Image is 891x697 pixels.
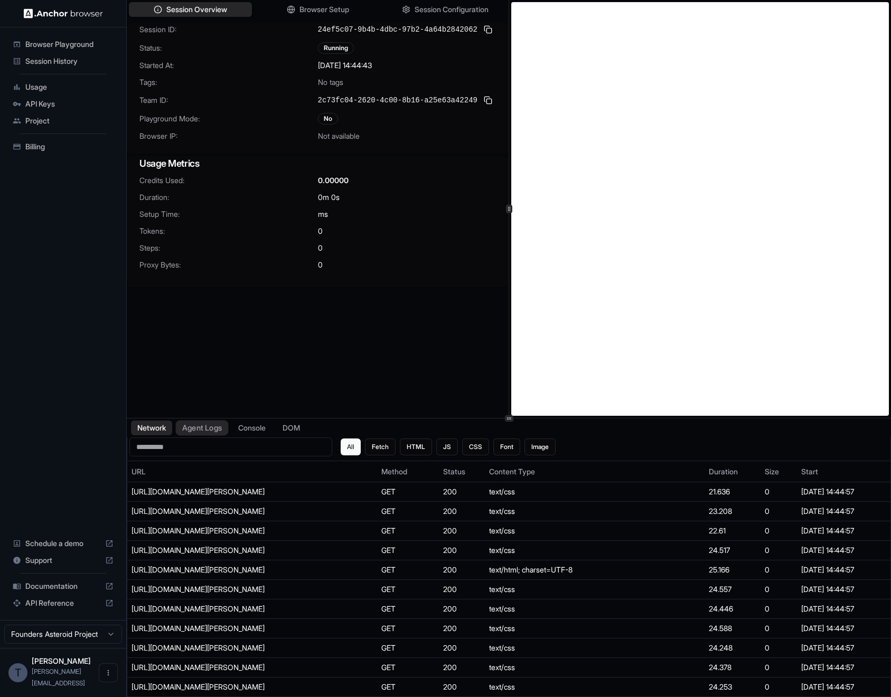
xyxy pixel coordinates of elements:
[299,4,349,15] span: Browser Setup
[132,466,373,477] div: URL
[318,60,372,71] span: [DATE] 14:44:43
[377,658,439,677] td: GET
[439,638,485,658] td: 200
[365,438,396,455] button: Fetch
[797,541,890,560] td: [DATE] 14:44:57
[166,4,227,15] span: Session Overview
[705,502,761,521] td: 23.208
[797,677,890,697] td: [DATE] 14:44:57
[132,486,290,497] div: https://www.goldsgym.com/dennis/wp-content/mu-plugins/gg-blocks/build/blocks/template-topbar/styl...
[139,156,496,171] h3: Usage Metrics
[139,131,318,141] span: Browser IP:
[132,526,290,536] div: https://www.goldsgym.com/dennis/wp-includes/blocks/navigation/style.min.css?ver=6.8.3
[139,43,318,53] span: Status:
[705,677,761,697] td: 24.253
[462,438,489,455] button: CSS
[443,466,481,477] div: Status
[797,658,890,677] td: [DATE] 14:44:57
[765,466,793,477] div: Size
[797,599,890,619] td: [DATE] 14:44:57
[139,95,318,106] span: Team ID:
[377,677,439,697] td: GET
[705,619,761,638] td: 24.588
[25,56,114,66] span: Session History
[761,502,797,521] td: 0
[761,580,797,599] td: 0
[801,466,886,477] div: Start
[485,502,705,521] td: text/css
[524,438,556,455] button: Image
[139,226,318,236] span: Tokens:
[139,60,318,71] span: Started At:
[25,39,114,50] span: Browser Playground
[8,578,118,595] div: Documentation
[8,112,118,129] div: Project
[761,599,797,619] td: 0
[761,638,797,658] td: 0
[797,521,890,541] td: [DATE] 14:44:57
[25,555,101,566] span: Support
[381,466,435,477] div: Method
[132,506,290,517] div: https://www.goldsgym.com/dennis/wp-content/mu-plugins/gg-blocks/build/blocks/local-hero-block/sty...
[797,502,890,521] td: [DATE] 14:44:57
[318,260,323,270] span: 0
[485,541,705,560] td: text/css
[797,638,890,658] td: [DATE] 14:44:57
[485,619,705,638] td: text/css
[99,663,118,682] button: Open menu
[377,619,439,638] td: GET
[761,521,797,541] td: 0
[439,521,485,541] td: 200
[132,584,290,595] div: https://www.goldsgym.com/dennis/wp-content/mu-plugins/gg-blocks/build/blocks/local-social-icons/s...
[439,619,485,638] td: 200
[32,656,91,665] span: Tom Diacono
[705,580,761,599] td: 24.557
[439,580,485,599] td: 200
[139,113,318,124] span: Playground Mode:
[377,521,439,541] td: GET
[132,682,290,692] div: https://www.goldsgym.com/dennis/wp-content/mu-plugins/gg-blocks/build/blocks/local-gym-map-descri...
[485,677,705,697] td: text/css
[341,438,361,455] button: All
[439,658,485,677] td: 200
[705,638,761,658] td: 24.248
[132,643,290,653] div: https://www.goldsgym.com/dennis/wp-content/mu-plugins/gg-blocks/build/blocks/membership-cards/sty...
[439,541,485,560] td: 200
[436,438,458,455] button: JS
[8,53,118,70] div: Session History
[139,243,318,253] span: Steps:
[8,595,118,612] div: API Reference
[485,521,705,541] td: text/css
[439,599,485,619] td: 200
[25,598,101,608] span: API Reference
[485,560,705,580] td: text/html; charset=UTF-8
[705,521,761,541] td: 22.61
[493,438,520,455] button: Font
[318,243,323,253] span: 0
[318,192,340,203] span: 0m 0s
[485,658,705,677] td: text/css
[705,599,761,619] td: 24.446
[25,141,114,152] span: Billing
[8,79,118,96] div: Usage
[176,421,229,436] button: Agent Logs
[705,560,761,580] td: 25.166
[400,438,432,455] button: HTML
[8,535,118,552] div: Schedule a demo
[132,662,290,673] div: https://www.goldsgym.com/dennis/wp-content/mu-plugins/gg-blocks/build/blocks/local-amenities-slid...
[318,209,328,219] span: ms
[797,560,890,580] td: [DATE] 14:44:57
[8,552,118,569] div: Support
[139,260,318,270] span: Proxy Bytes:
[25,538,101,549] span: Schedule a demo
[318,95,477,106] span: 2c73fc04-2620-4c00-8b16-a25e63a42249
[139,77,318,88] span: Tags:
[318,113,338,125] div: No
[705,658,761,677] td: 24.378
[439,677,485,697] td: 200
[377,599,439,619] td: GET
[8,138,118,155] div: Billing
[232,421,272,435] button: Console
[318,77,343,88] span: No tags
[761,658,797,677] td: 0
